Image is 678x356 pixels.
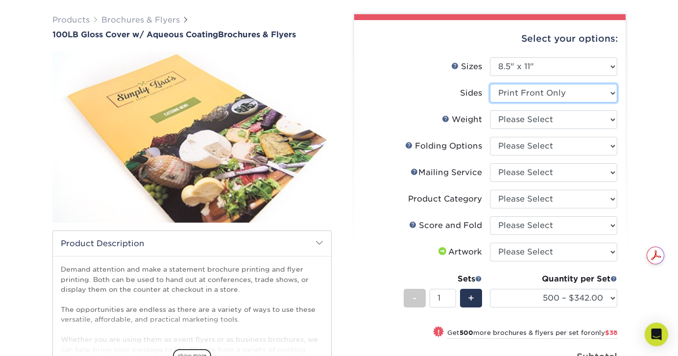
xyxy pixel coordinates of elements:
[53,231,331,256] h2: Product Description
[52,30,218,39] span: 100LB Gloss Cover w/ Aqueous Coating
[442,114,482,126] div: Weight
[460,329,473,336] strong: 500
[436,246,482,258] div: Artwork
[52,15,90,25] a: Products
[52,30,332,39] a: 100LB Gloss Cover w/ Aqueous CoatingBrochures & Flyers
[412,291,417,305] span: -
[591,329,617,336] span: only
[362,20,618,57] div: Select your options:
[101,15,180,25] a: Brochures & Flyers
[411,167,482,178] div: Mailing Service
[490,273,617,285] div: Quantity per Set
[468,291,474,305] span: +
[408,193,482,205] div: Product Category
[605,329,617,336] span: $38
[404,273,482,285] div: Sets
[52,40,332,233] img: 100LB Gloss Cover<br/>w/ Aqueous Coating 01
[645,323,668,346] div: Open Intercom Messenger
[409,220,482,231] div: Score and Fold
[52,30,332,39] h1: Brochures & Flyers
[405,140,482,152] div: Folding Options
[460,87,482,99] div: Sides
[447,329,617,339] small: Get more brochures & flyers per set for
[437,327,440,337] span: !
[451,61,482,73] div: Sizes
